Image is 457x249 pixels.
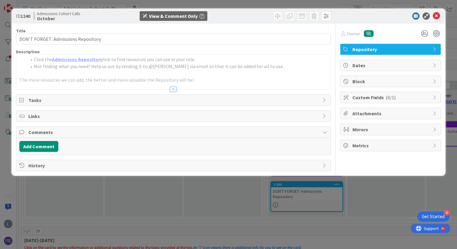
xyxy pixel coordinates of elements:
span: Owner [347,30,360,37]
p: The more resources we can add, the better and more valuable the Repository will be! [19,77,327,84]
span: Support [13,1,28,8]
input: type card name here... [16,34,331,44]
label: Title [16,28,26,34]
span: Custom Fields [352,94,430,101]
span: Admissions Cohort Calls [37,11,80,16]
span: Tasks [28,97,319,104]
li: Click the link to find resources you can use in your role. [27,56,327,63]
span: ( 0/1 ) [386,94,396,100]
span: Links [28,113,319,120]
li: Not finding what you need? Help us out by sending it to @[PERSON_NAME] via email so that it can b... [27,63,327,70]
span: Description [16,49,40,54]
span: Attachments [352,110,430,117]
button: Add Comment [19,141,58,152]
span: ID [16,12,30,20]
a: Admissions Repository [52,56,102,62]
div: Get Started [422,214,445,220]
span: History [28,162,319,169]
div: Open Get Started checklist, remaining modules: 4 [417,211,449,222]
div: View & Comment Only [149,12,198,20]
span: Mirrors [352,126,430,133]
span: Dates [352,62,430,69]
span: Block [352,78,430,85]
b: October [37,16,80,21]
b: 1240 [21,13,30,19]
span: Comments [28,129,319,136]
div: 9+ [31,2,34,7]
div: 4 [444,210,449,215]
span: Metrics [352,142,430,149]
span: Repository [352,46,430,53]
